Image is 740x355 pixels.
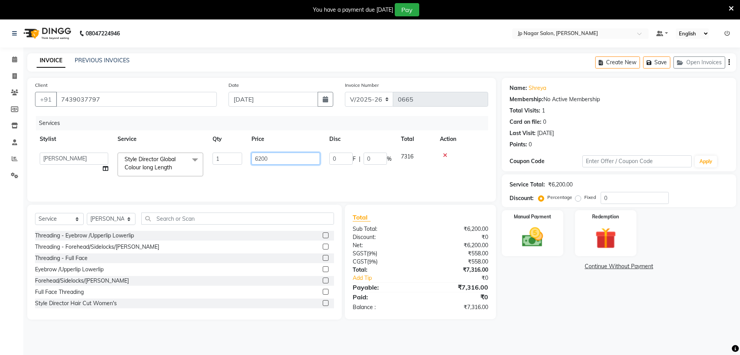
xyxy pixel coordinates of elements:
div: Forehead/Sidelocks/[PERSON_NAME] [35,277,129,285]
a: PREVIOUS INVOICES [75,57,130,64]
div: You have a payment due [DATE] [313,6,393,14]
th: Action [435,130,488,148]
img: _cash.svg [515,225,550,250]
div: ₹7,316.00 [420,283,494,292]
input: Search or Scan [141,213,334,225]
th: Total [396,130,435,148]
div: ₹7,316.00 [420,303,494,311]
img: _gift.svg [589,225,623,251]
div: [DATE] [537,129,554,137]
th: Qty [208,130,247,148]
button: Open Invoices [673,56,725,69]
a: Add Tip [347,274,433,282]
label: Percentage [547,194,572,201]
div: Discount: [347,233,420,241]
span: % [387,155,392,163]
span: 7316 [401,153,413,160]
div: ₹0 [432,274,494,282]
div: Full Face Threading [35,288,84,296]
button: +91 [35,92,57,107]
th: Price [247,130,325,148]
span: 9% [368,250,376,257]
div: Total: [347,266,420,274]
span: | [359,155,360,163]
div: Eyebrow /Upperlip Lowerlip [35,265,104,274]
button: Create New [595,56,640,69]
div: ₹0 [420,292,494,302]
div: Card on file: [510,118,541,126]
div: Name: [510,84,527,92]
div: Threading - Forehead/Sidelocks/[PERSON_NAME] [35,243,159,251]
div: Paid: [347,292,420,302]
label: Client [35,82,47,89]
div: 0 [543,118,546,126]
span: F [353,155,356,163]
input: Enter Offer / Coupon Code [582,155,692,167]
label: Fixed [584,194,596,201]
th: Disc [325,130,396,148]
span: SGST [353,250,367,257]
div: ( ) [347,258,420,266]
a: INVOICE [37,54,65,68]
div: Points: [510,141,527,149]
div: Net: [347,241,420,250]
div: ₹558.00 [420,258,494,266]
div: ( ) [347,250,420,258]
span: CGST [353,258,367,265]
div: 1 [542,107,545,115]
div: Balance : [347,303,420,311]
span: Style Director Global Colour long Length [125,156,176,171]
input: Search by Name/Mobile/Email/Code [56,92,217,107]
th: Stylist [35,130,113,148]
img: logo [20,23,73,44]
div: Membership: [510,95,543,104]
div: ₹6,200.00 [420,241,494,250]
div: Threading - Full Face [35,254,88,262]
span: Total [353,213,371,221]
button: Save [643,56,670,69]
label: Redemption [592,213,619,220]
div: Payable: [347,283,420,292]
div: Threading - Eyebrow /Upperlip Lowerlip [35,232,134,240]
div: Coupon Code [510,157,582,165]
a: Continue Without Payment [503,262,735,271]
div: Discount: [510,194,534,202]
div: Service Total: [510,181,545,189]
div: Services [36,116,494,130]
div: Total Visits: [510,107,540,115]
div: ₹7,316.00 [420,266,494,274]
label: Invoice Number [345,82,379,89]
div: ₹558.00 [420,250,494,258]
b: 08047224946 [86,23,120,44]
th: Service [113,130,208,148]
a: x [172,164,176,171]
div: Style Director Hair Cut Women's [35,299,117,308]
div: No Active Membership [510,95,728,104]
div: ₹6,200.00 [420,225,494,233]
div: 0 [529,141,532,149]
label: Manual Payment [514,213,551,220]
span: 9% [369,258,376,265]
a: Shreya [529,84,546,92]
div: Sub Total: [347,225,420,233]
div: ₹0 [420,233,494,241]
div: ₹6,200.00 [548,181,573,189]
button: Apply [695,156,717,167]
button: Pay [395,3,419,16]
div: Last Visit: [510,129,536,137]
label: Date [229,82,239,89]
